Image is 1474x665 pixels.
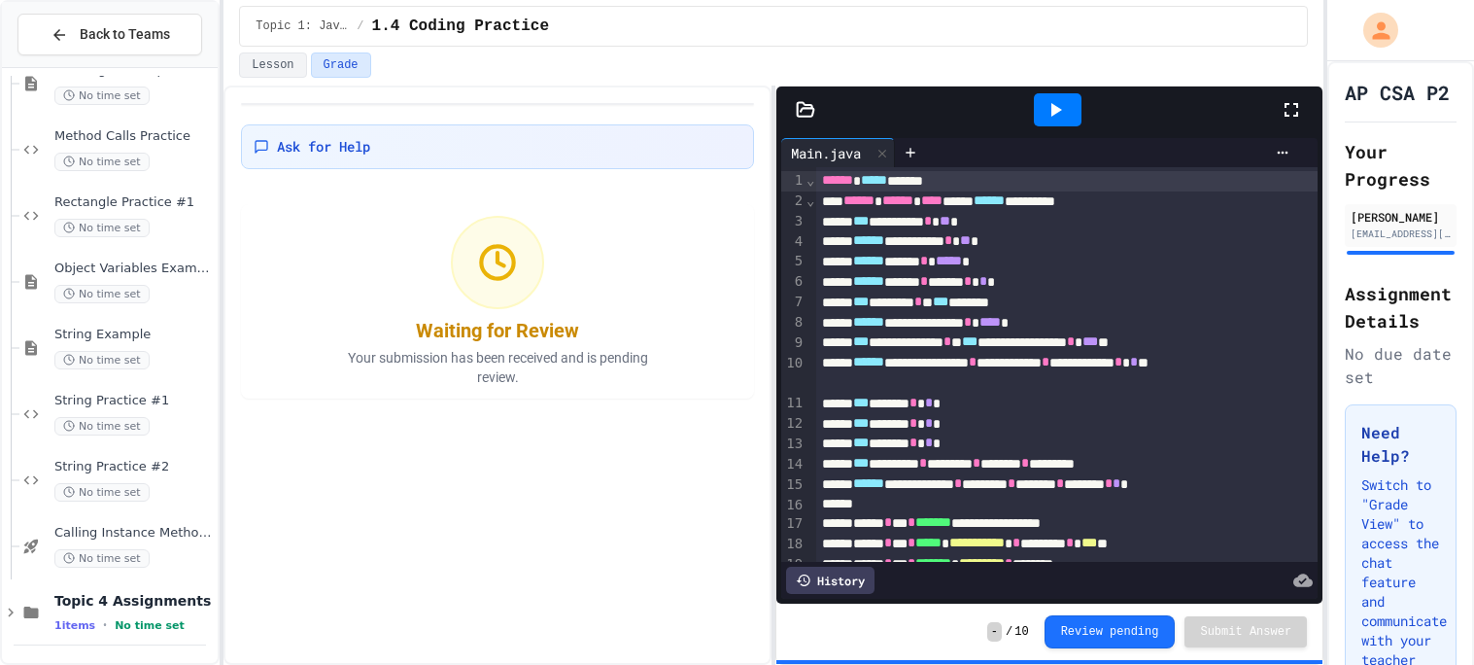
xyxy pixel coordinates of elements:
[372,15,549,38] span: 1.4 Coding Practice
[103,617,107,633] span: •
[781,313,806,333] div: 8
[1345,280,1457,334] h2: Assignment Details
[1014,624,1028,640] span: 10
[781,514,806,535] div: 17
[1351,227,1451,241] div: [EMAIL_ADDRESS][DOMAIN_NAME]
[54,261,214,277] span: Object Variables Example
[1351,208,1451,226] div: [PERSON_NAME]
[416,317,579,344] div: Waiting for Review
[357,18,363,34] span: /
[786,567,874,594] div: History
[80,24,170,45] span: Back to Teams
[54,549,150,568] span: No time set
[256,18,349,34] span: Topic 1: Java Fundamentals
[1045,615,1176,648] button: Review pending
[54,219,150,237] span: No time set
[781,143,871,163] div: Main.java
[54,87,150,105] span: No time set
[781,192,806,212] div: 2
[1345,342,1457,389] div: No due date set
[115,619,185,632] span: No time set
[54,393,214,409] span: String Practice #1
[54,128,214,145] span: Method Calls Practice
[54,592,214,610] span: Topic 4 Assignments
[1361,421,1440,468] h3: Need Help?
[781,272,806,293] div: 6
[54,153,150,171] span: No time set
[781,138,895,167] div: Main.java
[54,194,214,211] span: Rectangle Practice #1
[54,351,150,369] span: No time set
[781,394,806,414] div: 11
[1345,138,1457,192] h2: Your Progress
[781,354,806,395] div: 10
[781,232,806,253] div: 4
[781,171,806,192] div: 1
[54,525,214,542] span: Calling Instance Methods - Topic 1.14
[781,333,806,354] div: 9
[1184,616,1307,647] button: Submit Answer
[781,496,806,515] div: 16
[781,212,806,232] div: 3
[323,348,672,387] p: Your submission has been received and is pending review.
[781,435,806,455] div: 13
[54,417,150,436] span: No time set
[781,555,806,576] div: 19
[1200,624,1291,640] span: Submit Answer
[781,475,806,496] div: 15
[806,172,815,188] span: Fold line
[781,252,806,272] div: 5
[1006,624,1012,640] span: /
[806,192,815,208] span: Fold line
[311,52,371,78] button: Grade
[54,285,150,303] span: No time set
[781,455,806,475] div: 14
[54,619,95,632] span: 1 items
[1345,79,1450,106] h1: AP CSA P2
[1343,8,1403,52] div: My Account
[54,459,214,475] span: String Practice #2
[277,137,370,157] span: Ask for Help
[17,14,202,55] button: Back to Teams
[781,535,806,555] div: 18
[54,327,214,343] span: String Example
[239,52,306,78] button: Lesson
[987,622,1002,642] span: -
[781,293,806,313] div: 7
[54,483,150,502] span: No time set
[781,414,806,435] div: 12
